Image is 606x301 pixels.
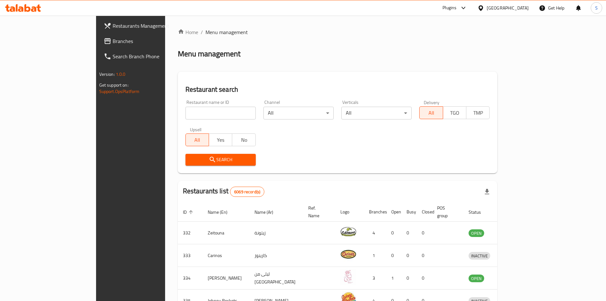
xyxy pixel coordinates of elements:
span: OPEN [469,275,484,282]
span: All [188,135,206,145]
a: Search Branch Phone [99,49,197,64]
span: Search Branch Phone [113,53,192,60]
th: Open [386,202,401,222]
td: Zeitouna [203,222,249,244]
div: All [263,107,334,119]
h2: Restaurants list [183,186,265,197]
span: Name (Ar) [254,208,282,216]
span: OPEN [469,230,484,237]
img: Zeitouna [340,224,356,240]
td: 0 [386,222,401,244]
span: TGO [446,108,464,118]
button: All [419,106,443,119]
span: Version: [99,70,115,78]
img: Carinos [340,246,356,262]
a: Branches [99,33,197,49]
button: Search [185,154,256,166]
div: Plugins [442,4,456,12]
a: Support.OpsPlatform [99,87,140,96]
td: 0 [386,244,401,267]
div: OPEN [469,229,484,237]
span: Status [469,208,489,216]
td: 4 [364,222,386,244]
h2: Restaurant search [185,85,490,94]
td: 0 [417,267,432,290]
button: Yes [209,133,232,146]
div: All [341,107,412,119]
nav: breadcrumb [178,28,498,36]
span: S [595,4,598,11]
span: 1.0.0 [116,70,126,78]
td: 1 [364,244,386,267]
th: Busy [401,202,417,222]
div: Export file [479,184,495,199]
div: [GEOGRAPHIC_DATA] [487,4,529,11]
button: No [232,133,255,146]
td: 1 [386,267,401,290]
th: Closed [417,202,432,222]
th: Branches [364,202,386,222]
button: TGO [443,106,466,119]
td: 0 [417,222,432,244]
td: كارينوز [249,244,303,267]
span: Restaurants Management [113,22,192,30]
span: Search [191,156,251,164]
span: Name (En) [208,208,236,216]
span: TMP [469,108,487,118]
td: 0 [417,244,432,267]
span: Menu management [205,28,248,36]
a: Restaurants Management [99,18,197,33]
div: Total records count [230,187,264,197]
div: OPEN [469,275,484,282]
th: Logo [335,202,364,222]
span: Get support on: [99,81,129,89]
span: No [235,135,253,145]
label: Delivery [424,100,440,104]
td: 0 [401,222,417,244]
span: ID [183,208,195,216]
button: All [185,133,209,146]
td: 3 [364,267,386,290]
td: زيتونة [249,222,303,244]
span: Branches [113,37,192,45]
td: 0 [401,267,417,290]
button: TMP [466,106,490,119]
input: Search for restaurant name or ID.. [185,107,256,119]
span: POS group [437,204,456,219]
h2: Menu management [178,49,240,59]
span: All [422,108,440,118]
td: 0 [401,244,417,267]
td: ليلى من [GEOGRAPHIC_DATA] [249,267,303,290]
td: Carinos [203,244,249,267]
label: Upsell [190,127,202,132]
span: Yes [212,135,230,145]
li: / [201,28,203,36]
img: Leila Min Lebnan [340,269,356,285]
span: INACTIVE [469,252,490,260]
td: [PERSON_NAME] [203,267,249,290]
span: 6069 record(s) [230,189,264,195]
span: Ref. Name [308,204,328,219]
